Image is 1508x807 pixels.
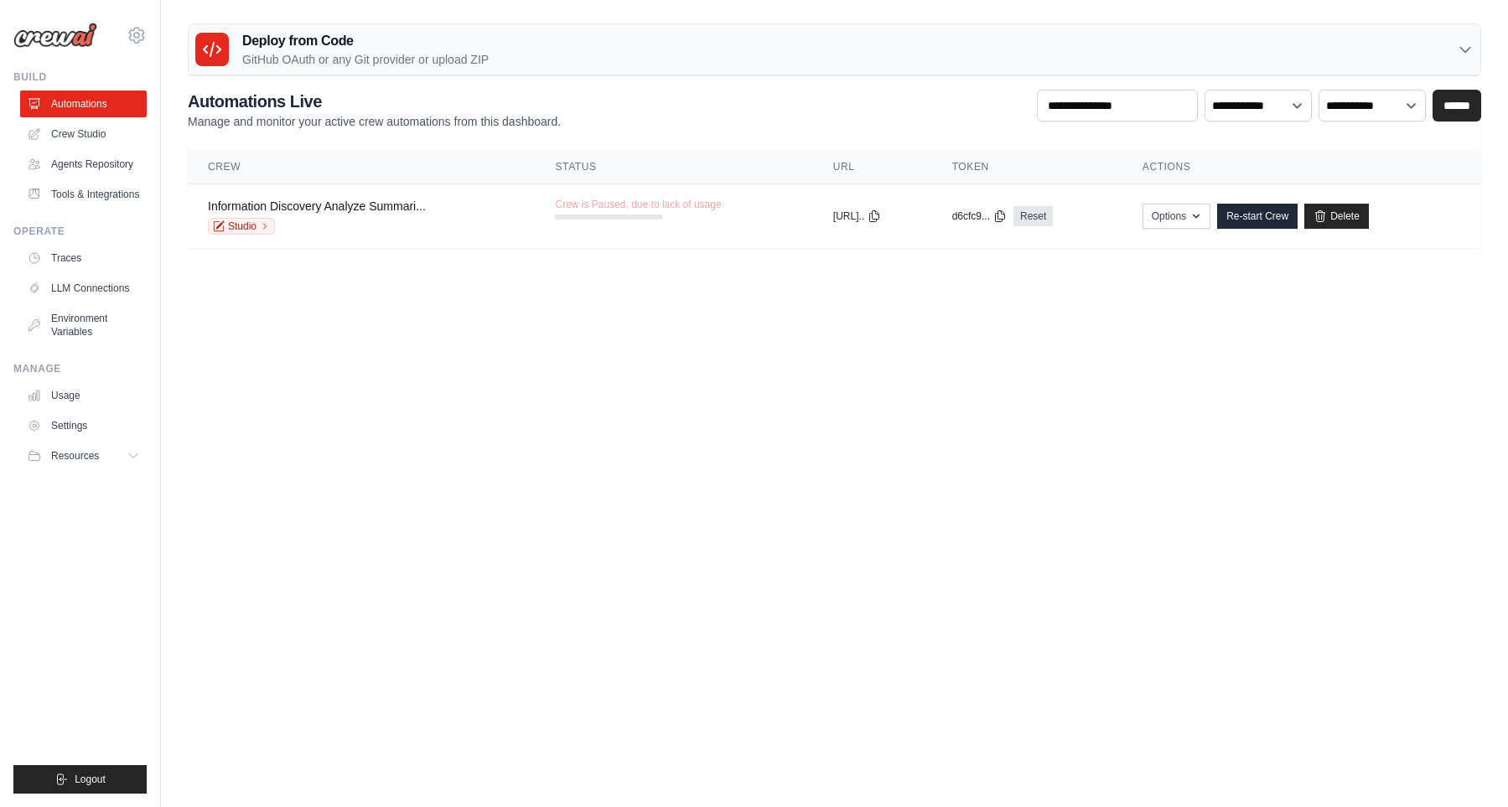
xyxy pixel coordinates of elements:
[51,449,99,463] span: Resources
[242,31,489,51] h3: Deploy from Code
[13,225,147,238] div: Operate
[242,51,489,68] p: GitHub OAuth or any Git provider or upload ZIP
[188,90,561,113] h2: Automations Live
[13,362,147,375] div: Manage
[535,150,812,184] th: Status
[20,181,147,208] a: Tools & Integrations
[20,305,147,345] a: Environment Variables
[1122,150,1481,184] th: Actions
[20,412,147,439] a: Settings
[20,121,147,147] a: Crew Studio
[20,245,147,272] a: Traces
[20,442,147,469] button: Resources
[20,91,147,117] a: Automations
[208,218,275,235] a: Studio
[188,113,561,130] p: Manage and monitor your active crew automations from this dashboard.
[188,150,535,184] th: Crew
[13,23,97,48] img: Logo
[13,765,147,794] button: Logout
[75,773,106,786] span: Logout
[1143,204,1210,229] button: Options
[13,70,147,84] div: Build
[813,150,932,184] th: URL
[20,151,147,178] a: Agents Repository
[208,199,426,213] a: Information Discovery Analyze Summari...
[20,275,147,302] a: LLM Connections
[952,210,1007,223] button: d6cfc9...
[1013,206,1053,226] a: Reset
[555,198,721,211] span: Crew is Paused, due to lack of usage
[1304,204,1369,229] a: Delete
[20,382,147,409] a: Usage
[1217,204,1298,229] a: Re-start Crew
[932,150,1122,184] th: Token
